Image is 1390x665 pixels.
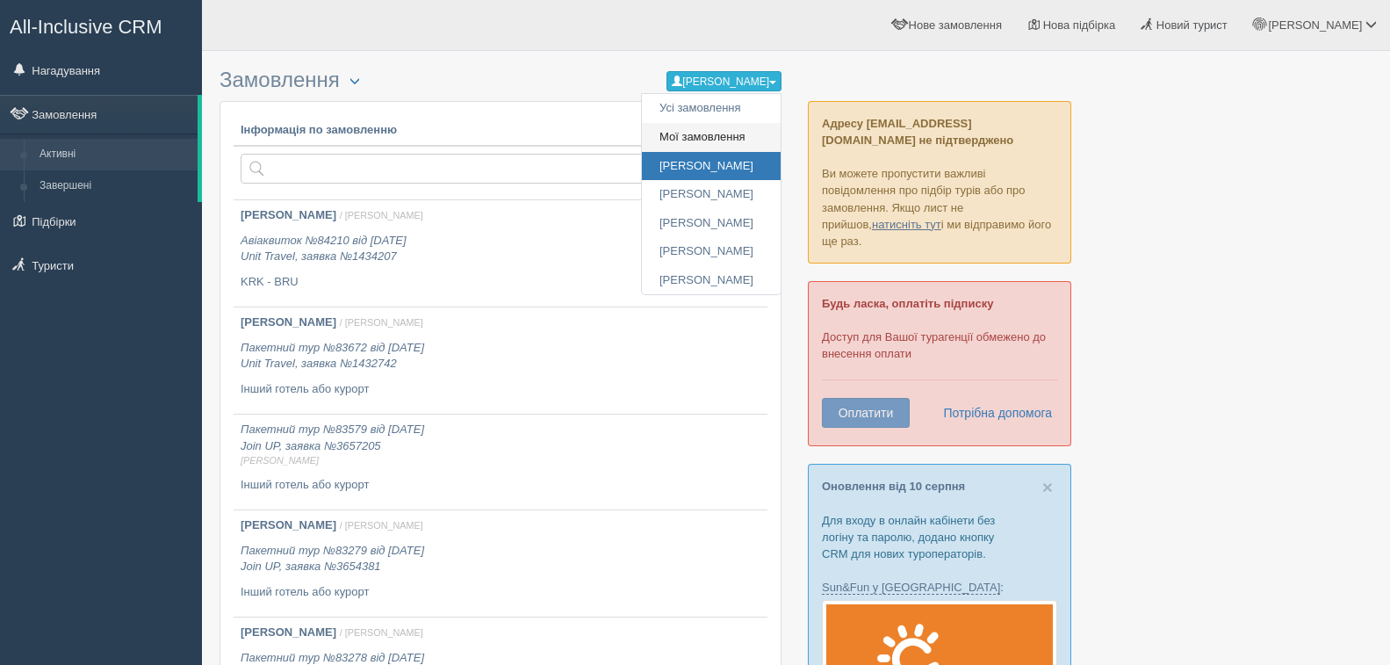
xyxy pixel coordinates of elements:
[642,237,781,266] a: [PERSON_NAME]
[642,266,781,295] a: [PERSON_NAME]
[1156,18,1228,32] span: Новий турист
[1042,477,1053,497] span: ×
[808,281,1071,446] div: Доступ для Вашої турагенції обмежено до внесення оплати
[642,180,781,209] a: [PERSON_NAME]
[241,518,336,531] b: [PERSON_NAME]
[241,274,760,291] p: KRK - BRU
[340,627,423,638] span: / [PERSON_NAME]
[666,71,781,91] button: [PERSON_NAME]
[1042,478,1053,496] button: Close
[241,544,424,574] i: Пакетний тур №83279 від [DATE] Join UP, заявка №3654381
[822,398,910,428] button: Оплатити
[932,398,1053,428] a: Потрібна допомога
[822,581,1000,595] a: Sun&Fun у [GEOGRAPHIC_DATA]
[808,101,1071,264] p: Ви можете пропустити важливі повідомлення про підбір турів або про замовлення. Якщо лист не прийш...
[241,454,760,467] span: [PERSON_NAME]
[241,208,336,221] b: [PERSON_NAME]
[822,117,1013,147] b: Адресу [EMAIL_ADDRESS][DOMAIN_NAME] не підтверджено
[10,16,162,38] span: All-Inclusive CRM
[241,625,336,639] b: [PERSON_NAME]
[642,94,781,123] a: Усі замовлення
[234,200,767,307] a: [PERSON_NAME] / [PERSON_NAME] Авіаквиток №84210 від [DATE]Unit Travel, заявка №1434207 KRK - BRU
[822,297,993,310] b: Будь ласка, оплатіть підписку
[909,18,1002,32] span: Нове замовлення
[234,415,767,510] a: Пакетний тур №83579 від [DATE]Join UP, заявка №3657205[PERSON_NAME] Інший готель або курорт
[241,234,407,264] i: Авіаквиток №84210 від [DATE] Unit Travel, заявка №1434207
[1,1,201,49] a: All-Inclusive CRM
[642,152,781,181] a: [PERSON_NAME]
[340,317,423,328] span: / [PERSON_NAME]
[241,122,760,139] a: Інформація по замовленню
[241,423,760,468] i: Пакетний тур №83579 від [DATE] Join UP, заявка №3657205
[822,512,1057,562] p: Для входу в онлайн кабінети без логіну та паролю, додано кнопку CRM для нових туроператорів.
[241,381,760,398] p: Інший готель або курорт
[1043,18,1116,32] span: Нова підбірка
[1268,18,1362,32] span: [PERSON_NAME]
[241,584,760,601] p: Інший готель або курорт
[340,210,423,220] span: / [PERSON_NAME]
[340,520,423,531] span: / [PERSON_NAME]
[822,579,1057,596] p: :
[234,307,767,414] a: [PERSON_NAME] / [PERSON_NAME] Пакетний тур №83672 від [DATE]Unit Travel, заявка №1432742 Інший го...
[642,209,781,238] a: [PERSON_NAME]
[642,123,781,152] a: Мої замовлення
[241,315,336,329] b: [PERSON_NAME]
[872,218,941,231] a: натисніть тут
[32,170,198,202] a: Завершені
[822,480,965,493] a: Оновлення від 10 серпня
[241,154,726,184] input: Пошук за номером замовлення, ПІБ або паспортом туриста
[241,477,760,494] p: Інший готель або курорт
[241,341,424,371] i: Пакетний тур №83672 від [DATE] Unit Travel, заявка №1432742
[220,69,781,92] h3: Замовлення
[32,139,198,170] a: Активні
[234,510,767,617] a: [PERSON_NAME] / [PERSON_NAME] Пакетний тур №83279 від [DATE]Join UP, заявка №3654381 Інший готель...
